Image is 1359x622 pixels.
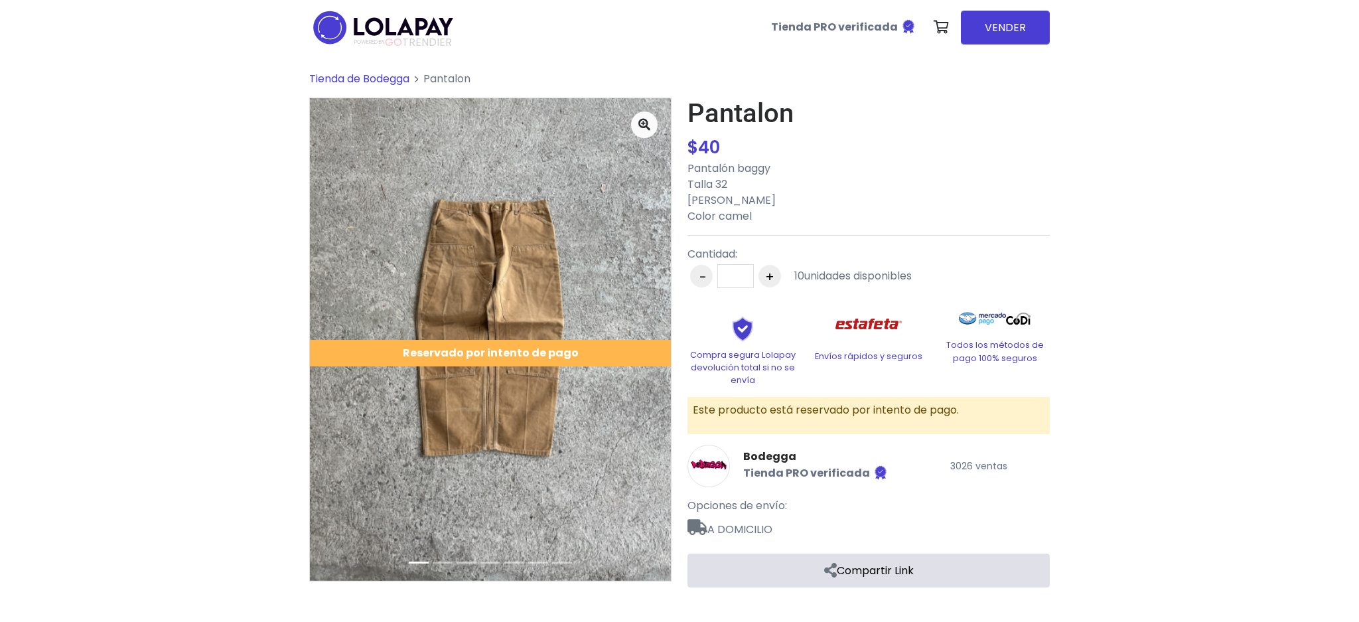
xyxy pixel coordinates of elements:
div: Reservado por intento de pago [310,340,671,366]
span: TRENDIER [354,37,452,48]
div: unidades disponibles [794,268,912,284]
button: - [690,265,713,287]
button: + [758,265,781,287]
span: 10 [794,268,804,283]
img: Codi Logo [1006,305,1031,332]
img: Tienda verificada [873,465,889,481]
b: Tienda PRO verificada [771,19,898,35]
nav: breadcrumb [309,71,1050,98]
span: Pantalon [423,71,470,86]
div: $ [687,135,1050,161]
p: Compra segura Lolapay devolución total si no se envía [687,349,798,387]
b: Tienda PRO verificada [743,466,870,481]
p: Todos los métodos de pago 100% seguros [940,339,1050,364]
img: Tienda verificada [900,19,916,35]
p: Envíos rápidos y seguros [814,350,924,362]
img: Bodegga [687,445,730,487]
small: 3026 ventas [950,459,1007,473]
a: Compartir Link [687,554,1050,587]
img: Estafeta Logo [825,305,913,343]
a: VENDER [961,11,1050,44]
img: logo [309,7,457,48]
h1: Pantalon [687,98,1050,129]
p: Pantalón baggy Talla 32 [PERSON_NAME] Color camel [687,161,1050,224]
img: medium_1715757790145.jpeg [310,98,671,581]
span: POWERED BY [354,39,385,46]
span: A DOMICILIO [687,514,1050,538]
img: Shield [709,316,776,341]
a: Tienda de Bodegga [309,71,409,86]
p: Cantidad: [687,246,912,262]
span: GO [385,35,402,50]
span: 40 [698,135,720,159]
span: Opciones de envío: [687,498,787,513]
img: Mercado Pago Logo [959,305,1006,332]
p: Este producto está reservado por intento de pago. [693,402,1044,418]
a: Bodegga [743,449,889,465]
